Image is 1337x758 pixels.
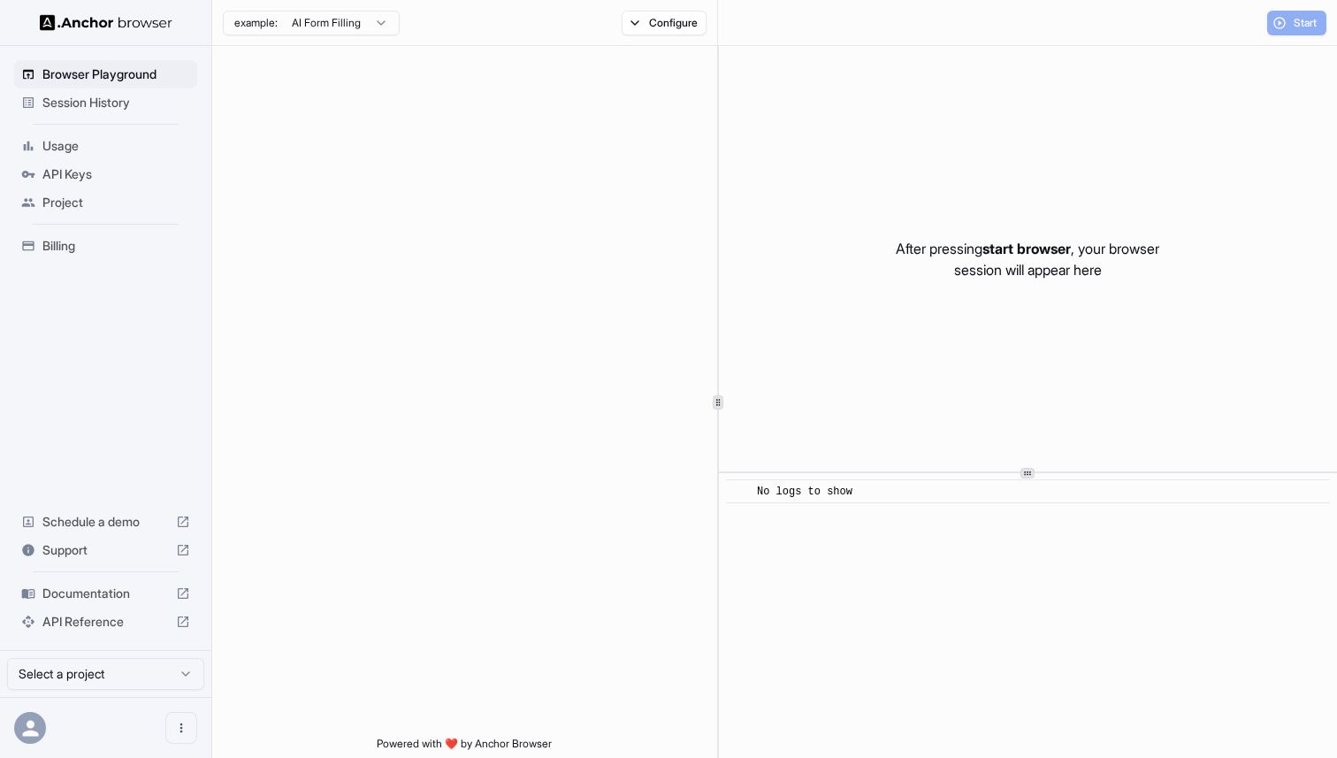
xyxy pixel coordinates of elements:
span: start browser [982,240,1071,257]
span: example: [234,16,278,30]
span: API Reference [42,613,169,631]
span: Documentation [42,585,169,602]
div: Browser Playground [14,60,197,88]
span: No logs to show [757,486,852,498]
span: Session History [42,94,190,111]
img: Anchor Logo [40,14,172,31]
span: Project [42,194,190,211]
span: Schedule a demo [42,513,169,531]
p: After pressing , your browser session will appear here [896,238,1159,280]
span: Usage [42,137,190,155]
button: Configure [622,11,707,35]
span: API Keys [42,165,190,183]
span: Powered with ❤️ by Anchor Browser [377,737,552,758]
span: ​ [735,483,744,501]
div: Support [14,536,197,564]
div: API Keys [14,160,197,188]
span: Browser Playground [42,65,190,83]
div: Schedule a demo [14,508,197,536]
div: Session History [14,88,197,117]
div: Documentation [14,579,197,608]
div: Usage [14,132,197,160]
div: API Reference [14,608,197,636]
div: Billing [14,232,197,260]
span: Support [42,541,169,559]
button: Open menu [165,712,197,744]
div: Project [14,188,197,217]
span: Billing [42,237,190,255]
